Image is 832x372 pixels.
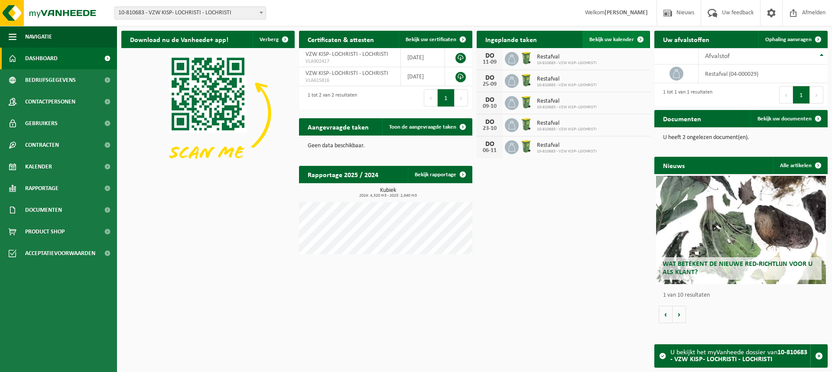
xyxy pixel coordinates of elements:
h2: Aangevraagde taken [299,118,377,135]
strong: [PERSON_NAME] [604,10,648,16]
h2: Rapportage 2025 / 2024 [299,166,387,183]
span: 10-810683 - VZW KISP- LOCHRISTI [537,149,597,154]
span: VLA902417 [305,58,394,65]
span: Bekijk uw certificaten [406,37,456,42]
span: Contactpersonen [25,91,75,113]
div: DO [481,52,498,59]
a: Bekijk uw kalender [582,31,649,48]
h2: Download nu de Vanheede+ app! [121,31,237,48]
button: Verberg [253,31,294,48]
img: Download de VHEPlus App [121,48,295,178]
span: Product Shop [25,221,65,243]
div: DO [481,119,498,126]
span: Afvalstof [705,53,730,60]
div: 06-11 [481,148,498,154]
button: 1 [438,89,455,107]
button: Previous [424,89,438,107]
td: restafval (04-000029) [699,65,828,83]
a: Bekijk rapportage [408,166,471,183]
p: U heeft 2 ongelezen document(en). [663,135,819,141]
span: Restafval [537,142,597,149]
a: Bekijk uw certificaten [399,31,471,48]
span: 2024: 4,320 m3 - 2025: 2,640 m3 [303,194,472,198]
span: Documenten [25,199,62,221]
span: Restafval [537,98,597,105]
span: Bekijk uw documenten [757,116,812,122]
span: Bekijk uw kalender [589,37,634,42]
div: 1 tot 2 van 2 resultaten [303,88,357,107]
span: VZW KISP- LOCHRISTI - LOCHRISTI [305,51,388,58]
img: WB-0240-HPE-GN-50 [519,73,533,87]
img: WB-0240-HPE-GN-50 [519,51,533,65]
h2: Nieuws [654,157,693,174]
span: Navigatie [25,26,52,48]
button: Previous [779,86,793,104]
span: Dashboard [25,48,58,69]
span: Rapportage [25,178,58,199]
span: Ophaling aanvragen [765,37,812,42]
button: Next [455,89,468,107]
div: U bekijkt het myVanheede dossier van [670,345,810,367]
span: Contracten [25,134,59,156]
p: Geen data beschikbaar. [308,143,464,149]
strong: 10-810683 - VZW KISP- LOCHRISTI - LOCHRISTI [670,349,807,363]
span: Gebruikers [25,113,58,134]
button: Volgende [673,306,686,323]
a: Bekijk uw documenten [751,110,827,127]
span: Restafval [537,54,597,61]
span: 10-810683 - VZW KISP- LOCHRISTI [537,105,597,110]
span: 10-810683 - VZW KISP- LOCHRISTI - LOCHRISTI [114,6,266,19]
h3: Kubiek [303,188,472,198]
span: Kalender [25,156,52,178]
div: 09-10 [481,104,498,110]
p: 1 van 10 resultaten [663,292,823,298]
button: Vorige [659,306,673,323]
button: 1 [793,86,810,104]
span: Toon de aangevraagde taken [389,124,456,130]
div: 23-10 [481,126,498,132]
a: Alle artikelen [773,157,827,174]
a: Wat betekent de nieuwe RED-richtlijn voor u als klant? [656,176,826,284]
h2: Certificaten & attesten [299,31,383,48]
span: 10-810683 - VZW KISP- LOCHRISTI [537,61,597,66]
h2: Documenten [654,110,710,127]
img: WB-0240-HPE-GN-50 [519,117,533,132]
h2: Ingeplande taken [477,31,546,48]
span: 10-810683 - VZW KISP- LOCHRISTI - LOCHRISTI [115,7,266,19]
span: Restafval [537,120,597,127]
div: 25-09 [481,81,498,87]
button: Next [810,86,823,104]
img: WB-0240-HPE-GN-50 [519,139,533,154]
span: 10-810683 - VZW KISP- LOCHRISTI [537,83,597,88]
div: 1 tot 1 van 1 resultaten [659,85,712,104]
td: [DATE] [401,67,445,86]
span: Acceptatievoorwaarden [25,243,95,264]
span: VLA615816 [305,77,394,84]
a: Toon de aangevraagde taken [382,118,471,136]
div: 11-09 [481,59,498,65]
span: Verberg [260,37,279,42]
div: DO [481,141,498,148]
span: Restafval [537,76,597,83]
td: [DATE] [401,48,445,67]
span: VZW KISP- LOCHRISTI - LOCHRISTI [305,70,388,77]
span: Bedrijfsgegevens [25,69,76,91]
a: Ophaling aanvragen [758,31,827,48]
span: 10-810683 - VZW KISP- LOCHRISTI [537,127,597,132]
h2: Uw afvalstoffen [654,31,718,48]
div: DO [481,97,498,104]
span: Wat betekent de nieuwe RED-richtlijn voor u als klant? [663,261,812,276]
img: WB-0240-HPE-GN-50 [519,95,533,110]
div: DO [481,74,498,81]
